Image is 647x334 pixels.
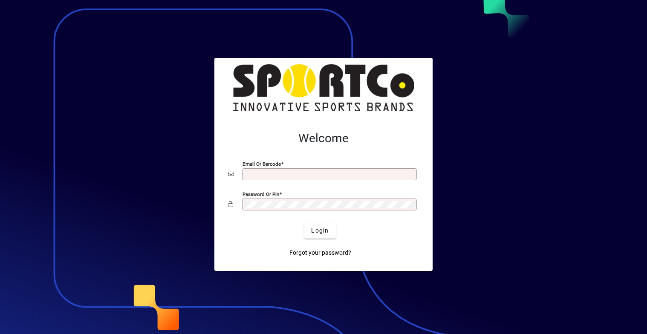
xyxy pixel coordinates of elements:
h2: Welcome [228,131,419,146]
a: Forgot your password? [286,245,355,261]
button: Login [304,223,335,239]
mat-label: Email or Barcode [243,161,281,167]
span: Login [311,226,329,235]
mat-label: Password or Pin [243,191,279,197]
span: Forgot your password? [289,248,351,257]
